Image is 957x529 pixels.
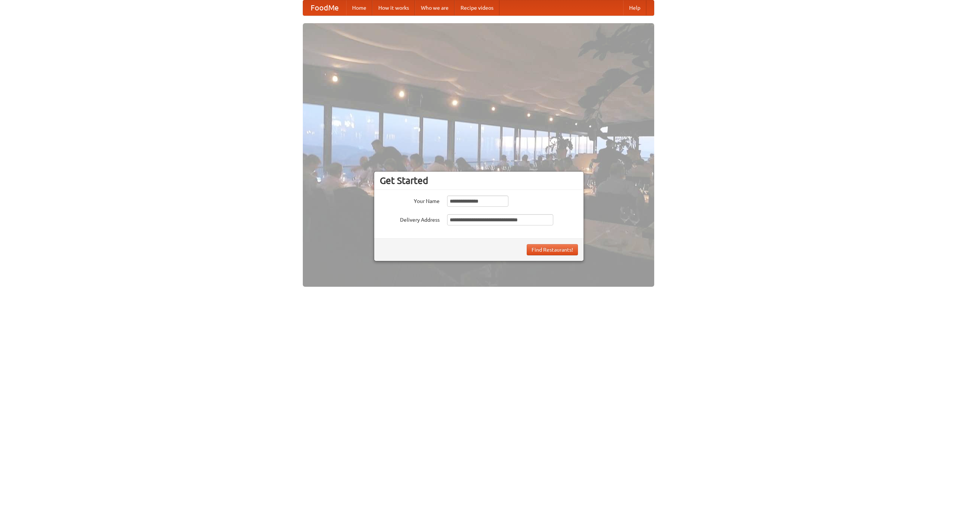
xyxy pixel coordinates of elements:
a: Who we are [415,0,455,15]
a: Home [346,0,372,15]
label: Your Name [380,196,440,205]
a: How it works [372,0,415,15]
label: Delivery Address [380,214,440,224]
a: Help [623,0,646,15]
h3: Get Started [380,175,578,186]
a: FoodMe [303,0,346,15]
button: Find Restaurants! [527,244,578,255]
a: Recipe videos [455,0,499,15]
